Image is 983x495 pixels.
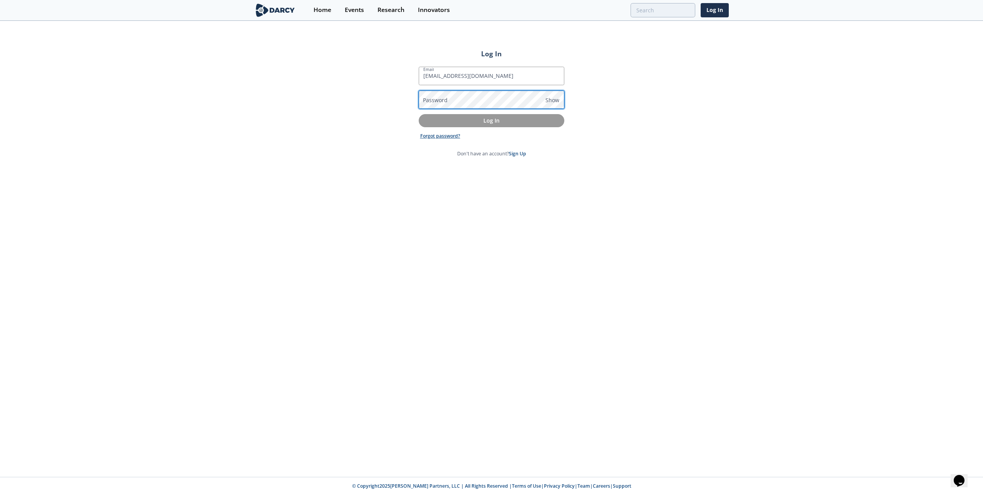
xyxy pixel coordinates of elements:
div: Events [345,7,364,13]
a: Team [577,483,590,489]
label: Password [423,96,448,104]
a: Support [613,483,631,489]
label: Email [423,66,434,72]
a: Forgot password? [420,133,460,140]
span: Show [545,96,559,104]
p: Log In [424,116,559,125]
div: Innovators [418,7,450,13]
div: Home [314,7,331,13]
button: Log In [419,114,564,127]
a: Careers [593,483,610,489]
p: Don't have an account? [457,150,526,157]
a: Privacy Policy [544,483,575,489]
a: Sign Up [509,150,526,157]
a: Log In [701,3,729,17]
img: logo-wide.svg [254,3,296,17]
input: Advanced Search [631,3,695,17]
iframe: chat widget [951,464,975,487]
div: Research [377,7,404,13]
a: Terms of Use [512,483,541,489]
p: © Copyright 2025 [PERSON_NAME] Partners, LLC | All Rights Reserved | | | | | [206,483,777,490]
h2: Log In [419,49,564,59]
